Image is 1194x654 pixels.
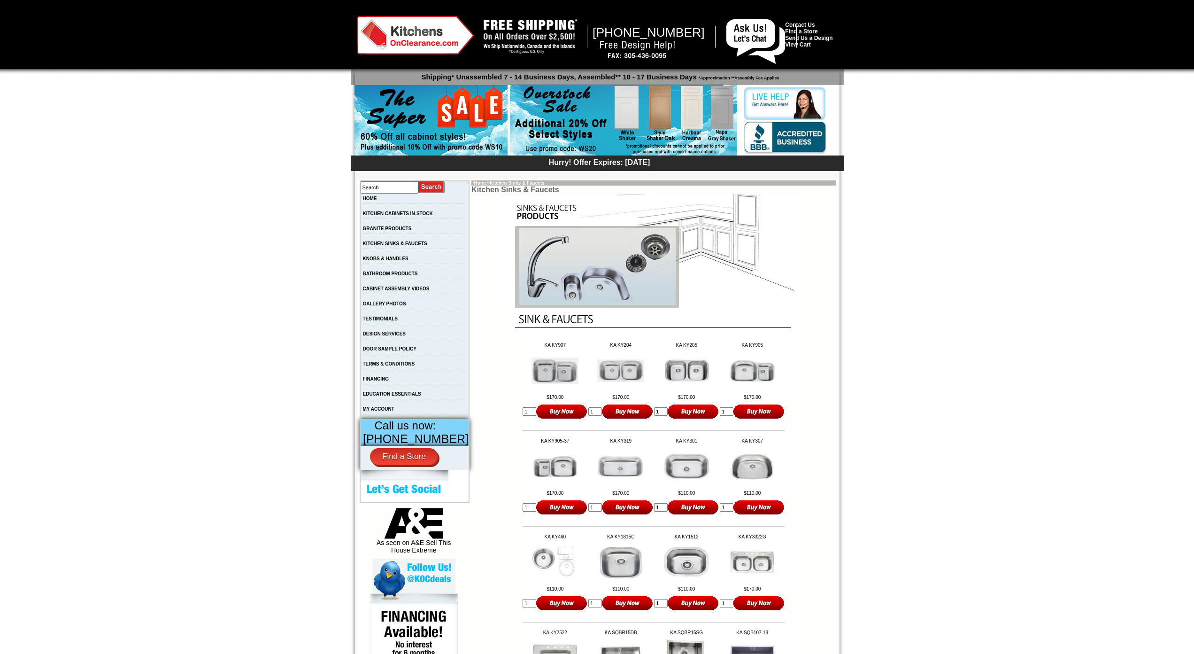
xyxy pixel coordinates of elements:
td: $110.00 [523,586,587,592]
td: $110.00 [720,490,785,496]
img: KA KY205 [663,358,710,383]
a: Kitchen Sinks & Faucets [490,180,545,186]
input: Buy Now [668,595,719,611]
td: $170.00 [654,395,719,400]
td: KA KY905-37 [523,438,587,444]
a: GRANITE PRODUCTS [363,226,412,231]
input: Buy Now [733,595,785,611]
input: Buy Now [536,404,587,419]
a: KITCHEN CABINETS IN-STOCK [363,211,433,216]
td: KA KY307 [720,438,785,444]
a: CABINET ASSEMBLY VIDEOS [363,286,430,291]
p: Shipping* Unassembled 7 - 14 Business Days, Assembled** 10 - 17 Business Days [355,69,844,81]
input: Buy Now [602,404,653,419]
input: Buy Now [733,499,785,515]
td: $110.00 [654,586,719,592]
td: KA SQBR15SG [654,630,719,635]
img: KA KY3322G [729,551,776,575]
a: Home [474,180,487,186]
td: KA KY205 [654,343,719,348]
span: [PHONE_NUMBER] [593,25,705,39]
input: Buy Now [733,404,785,419]
input: Buy Now [602,499,653,515]
td: KA KY319 [588,438,653,444]
a: TERMS & CONDITIONS [363,361,415,366]
a: MY ACCOUNT [363,406,394,412]
input: Buy Now [602,595,653,611]
td: KA SQB107-18 [720,630,785,635]
td: KA KY1815C [588,534,653,539]
td: KA KY907 [523,343,587,348]
a: TESTIMONIALS [363,316,398,321]
td: $170.00 [523,395,587,400]
td: KA KY1512 [654,534,719,539]
a: EDUCATION ESSENTIALS [363,391,421,397]
td: KA KY204 [588,343,653,348]
a: BATHROOM PRODUCTS [363,271,418,276]
img: KA KY301 [663,453,710,480]
td: » [471,180,836,186]
img: KA KY1815C [597,545,644,579]
td: $170.00 [588,490,653,496]
input: Buy Now [536,499,587,515]
td: $110.00 [588,586,653,592]
span: Call us now: [375,419,436,432]
a: Find a Store [370,448,438,465]
td: KA KY460 [523,534,587,539]
input: Buy Now [668,404,719,419]
img: KA KY204 [597,359,644,382]
div: As seen on A&E Sell This House Extreme [372,508,455,559]
td: KA SQBR15DB [588,630,653,635]
a: Send Us a Design [785,35,832,41]
img: KA KY905 [729,359,776,381]
a: KITCHEN SINKS & FAUCETS [363,241,427,246]
td: KA KY905 [720,343,785,348]
img: KA KY460 [532,547,578,578]
td: $170.00 [588,395,653,400]
a: KNOBS & HANDLES [363,256,408,261]
a: DESIGN SERVICES [363,331,406,336]
td: $110.00 [654,490,719,496]
img: Kitchens on Clearance Logo [357,16,474,54]
span: [PHONE_NUMBER] [363,432,469,445]
span: *Approximation **Assembly Fee Applies [697,73,779,80]
a: GALLERY PHOTOS [363,301,406,306]
td: $170.00 [523,490,587,496]
a: View Cart [785,41,810,48]
td: Kitchen Sinks & Faucets [471,186,836,194]
img: KA KY905-37 [532,455,578,478]
a: FINANCING [363,376,389,381]
a: Find a Store [785,28,817,35]
input: Buy Now [668,499,719,515]
img: KA KY907 [532,358,578,383]
div: Hurry! Offer Expires: [DATE] [355,157,844,167]
td: $170.00 [720,395,785,400]
a: DOOR SAMPLE POLICY [363,346,416,351]
td: KA KY3322G [720,534,785,539]
td: KA KY2522 [523,630,587,635]
td: KA KY301 [654,438,719,444]
input: Submit [418,181,445,194]
input: Buy Now [536,595,587,611]
a: Contact Us [785,22,815,28]
img: KA KY307 [729,453,776,480]
td: $170.00 [720,586,785,592]
img: KA KY1512 [663,547,710,578]
a: HOME [363,196,377,201]
img: KA KY319 [597,455,644,478]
